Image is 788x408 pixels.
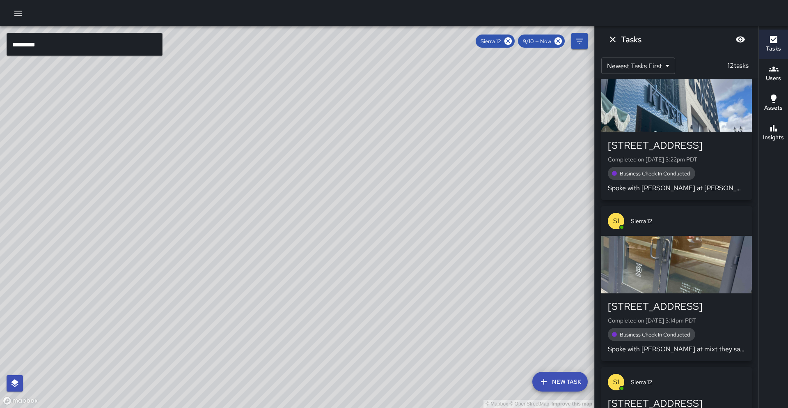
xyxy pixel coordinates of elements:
[724,61,752,71] p: 12 tasks
[613,377,619,387] p: S1
[601,58,675,74] div: Newest Tasks First
[615,331,695,338] span: Business Check In Conducted
[601,206,752,361] button: S1Sierra 12[STREET_ADDRESS]Completed on [DATE] 3:14pm PDTBusiness Check In ConductedSpoke with [P...
[763,133,784,142] h6: Insights
[764,104,783,113] h6: Assets
[608,344,745,354] p: Spoke with [PERSON_NAME] at mixt they said everything is all right. Nothing to report.
[532,372,588,392] button: New Task
[476,35,515,48] div: Sierra 12
[759,59,788,89] button: Users
[608,183,745,193] p: Spoke with [PERSON_NAME] at [PERSON_NAME]. They said everything is all right. Nothing to report.
[766,74,781,83] h6: Users
[605,31,621,48] button: Dismiss
[732,31,749,48] button: Blur
[601,45,752,200] button: S1Sierra 12[STREET_ADDRESS]Completed on [DATE] 3:22pm PDTBusiness Check In ConductedSpoke with [P...
[608,300,745,313] div: [STREET_ADDRESS]
[608,155,745,164] p: Completed on [DATE] 3:22pm PDT
[518,38,556,45] span: 9/10 — Now
[631,217,745,225] span: Sierra 12
[759,118,788,148] button: Insights
[621,33,641,46] h6: Tasks
[759,89,788,118] button: Assets
[631,378,745,386] span: Sierra 12
[759,30,788,59] button: Tasks
[615,170,695,177] span: Business Check In Conducted
[571,33,588,49] button: Filters
[613,216,619,226] p: S1
[476,38,506,45] span: Sierra 12
[608,139,745,152] div: [STREET_ADDRESS]
[518,35,565,48] div: 9/10 — Now
[766,44,781,53] h6: Tasks
[608,316,745,325] p: Completed on [DATE] 3:14pm PDT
